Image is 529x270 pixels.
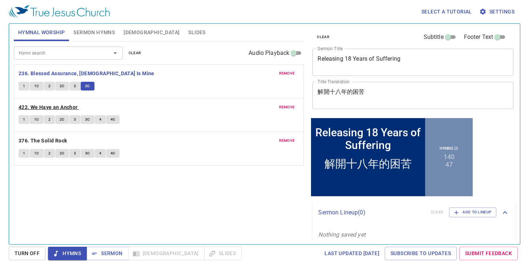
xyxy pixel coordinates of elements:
div: Sermon Lineup(0)clearAdd to Lineup [312,200,515,224]
button: clear [312,33,334,41]
textarea: 解開十八年的困苦 [318,88,508,102]
b: 422. We Have an Anchor [19,103,78,112]
span: 2 [48,150,51,157]
button: 1C [30,149,44,158]
span: 2 [48,116,51,123]
span: 3 [74,150,76,157]
a: Submit Feedback [459,247,518,260]
button: 2 [44,149,55,158]
button: 1 [19,149,29,158]
span: 3 [74,116,76,123]
button: 2 [44,82,55,90]
button: Select a tutorial [419,5,475,19]
button: 3C [81,115,94,124]
span: 2C [60,150,65,157]
span: remove [279,137,295,144]
button: 3C [81,82,94,90]
button: 3 [69,115,80,124]
a: Subscribe to Updates [385,247,457,260]
span: 4C [110,116,116,123]
button: Open [110,48,120,58]
span: 1C [34,150,39,157]
button: 2C [55,149,69,158]
span: 2C [60,116,65,123]
button: remove [275,103,299,112]
button: 422. We Have an Anchor [19,103,79,112]
button: 1 [19,82,29,90]
span: 3C [85,150,90,157]
span: Turn Off [15,249,40,258]
span: Add to Lineup [454,209,492,215]
button: Settings [478,5,517,19]
button: 3C [81,149,94,158]
span: Last updated [DATE] [324,249,379,258]
span: 1 [23,116,25,123]
button: 3 [69,149,80,158]
span: 1C [34,83,39,89]
button: 4C [106,115,120,124]
span: 4 [99,150,101,157]
button: 1C [30,115,44,124]
button: 236. Blessed Assurance, [DEMOGRAPHIC_DATA] Is Mine [19,69,156,78]
span: Footer Text [464,33,493,41]
span: 3C [85,116,90,123]
button: 2 [44,115,55,124]
button: 4 [95,149,106,158]
span: 4C [110,150,116,157]
span: clear [317,34,330,40]
iframe: from-child [310,117,474,198]
button: 376. The Solid Rock [19,136,68,145]
button: 3 [69,82,80,90]
button: 2C [55,82,69,90]
span: 3C [85,83,90,89]
span: remove [279,104,295,110]
button: 1 [19,115,29,124]
span: [DEMOGRAPHIC_DATA] [124,28,179,37]
button: 4 [95,115,106,124]
p: Sermon Lineup ( 0 ) [318,208,425,217]
button: 1C [30,82,44,90]
button: clear [124,49,146,57]
span: Subscribe to Updates [391,249,451,258]
span: 2 [48,83,51,89]
span: Audio Playback [249,49,289,57]
span: 3 [74,83,76,89]
span: Hymnal Worship [18,28,65,37]
span: Sermon Hymns [73,28,115,37]
span: Hymns [54,249,81,258]
button: Turn Off [9,247,45,260]
span: Settings [481,7,514,16]
button: Add to Lineup [449,207,496,217]
span: 1 [23,83,25,89]
span: Sermon [92,249,122,258]
span: 2C [60,83,65,89]
button: 2C [55,115,69,124]
textarea: Releasing 18 Years of Suffering [318,55,508,69]
span: clear [129,50,141,56]
span: 4 [99,116,101,123]
img: True Jesus Church [9,5,110,18]
span: 1C [34,116,39,123]
a: Last updated [DATE] [322,247,382,260]
b: 376. The Solid Rock [19,136,67,145]
button: 4C [106,149,120,158]
span: remove [279,70,295,77]
i: Nothing saved yet [318,231,366,238]
button: remove [275,136,299,145]
button: Sermon [86,247,128,260]
button: remove [275,69,299,78]
span: 1 [23,150,25,157]
span: Select a tutorial [421,7,472,16]
span: Submit Feedback [465,249,512,258]
button: Hymns [48,247,87,260]
b: 236. Blessed Assurance, [DEMOGRAPHIC_DATA] Is Mine [19,69,154,78]
span: Slides [188,28,205,37]
span: Subtitle [424,33,444,41]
